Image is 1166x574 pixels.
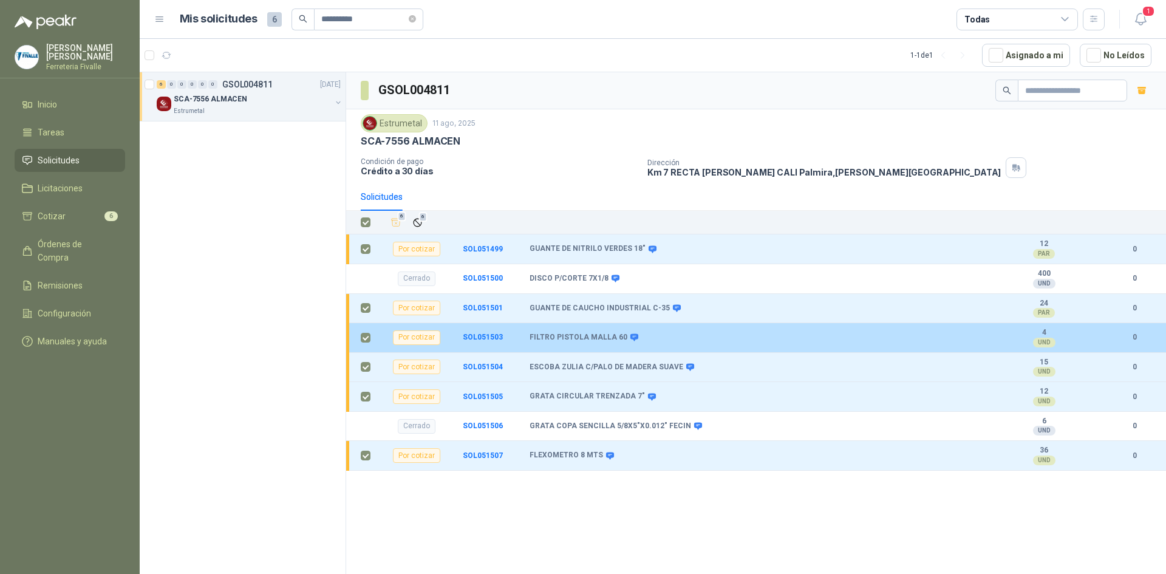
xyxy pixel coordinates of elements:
div: Por cotizar [393,301,440,315]
img: Company Logo [157,97,171,111]
img: Logo peakr [15,15,77,29]
div: Por cotizar [393,448,440,463]
span: Licitaciones [38,182,83,195]
div: UND [1033,397,1055,406]
p: Km 7 RECTA [PERSON_NAME] CALI Palmira , [PERSON_NAME][GEOGRAPHIC_DATA] [647,167,1001,177]
b: 0 [1117,302,1151,314]
b: GUANTE DE NITRILO VERDES 18" [530,244,646,254]
p: SCA-7556 ALMACEN [361,135,460,148]
p: Condición de pago [361,157,638,166]
p: Estrumetal [174,106,205,116]
div: 0 [188,80,197,89]
b: GRATA COPA SENCILLA 5/8X5"X0.012" FECIN [530,422,691,431]
span: 6 [104,211,118,221]
span: Solicitudes [38,154,80,167]
a: SOL051506 [463,422,503,430]
b: 12 [1002,239,1086,249]
span: 1 [1142,5,1155,17]
span: Inicio [38,98,57,111]
p: [DATE] [320,79,341,91]
span: Órdenes de Compra [38,237,114,264]
div: Solicitudes [361,190,403,203]
a: SOL051504 [463,363,503,371]
b: 0 [1117,273,1151,284]
h3: GSOL004811 [378,81,452,100]
a: 6 0 0 0 0 0 GSOL004811[DATE] Company LogoSCA-7556 ALMACENEstrumetal [157,77,343,116]
div: 6 [157,80,166,89]
p: Ferreteria Fivalle [46,63,125,70]
a: Remisiones [15,274,125,297]
div: Cerrado [398,419,435,434]
span: Cotizar [38,210,66,223]
div: UND [1033,456,1055,465]
div: PAR [1033,308,1055,318]
div: 0 [167,80,176,89]
b: 0 [1117,332,1151,343]
b: 12 [1002,387,1086,397]
div: UND [1033,338,1055,347]
b: 24 [1002,299,1086,309]
p: Crédito a 30 días [361,166,638,176]
span: 6 [398,211,406,221]
span: Tareas [38,126,64,139]
b: GRATA CIRCULAR TRENZADA 7" [530,392,645,401]
span: close-circle [409,15,416,22]
div: 0 [208,80,217,89]
div: 1 - 1 de 1 [910,46,972,65]
b: ESCOBA ZULIA C/PALO DE MADERA SUAVE [530,363,683,372]
div: UND [1033,367,1055,377]
b: 400 [1002,269,1086,279]
button: No Leídos [1080,44,1151,67]
b: 6 [1002,417,1086,426]
b: 15 [1002,358,1086,367]
div: Por cotizar [393,330,440,345]
p: 11 ago, 2025 [432,118,476,129]
b: 0 [1117,391,1151,403]
p: [PERSON_NAME] [PERSON_NAME] [46,44,125,61]
h1: Mis solicitudes [180,10,257,28]
div: 0 [198,80,207,89]
img: Company Logo [363,117,377,130]
a: Tareas [15,121,125,144]
a: Manuales y ayuda [15,330,125,353]
div: Estrumetal [361,114,428,132]
span: 6 [419,212,428,222]
button: 1 [1130,9,1151,30]
a: SOL051501 [463,304,503,312]
span: 6 [267,12,282,27]
b: SOL051499 [463,245,503,253]
a: Cotizar6 [15,205,125,228]
img: Company Logo [15,46,38,69]
span: search [1003,86,1011,95]
div: PAR [1033,249,1055,259]
div: Todas [964,13,990,26]
button: Ignorar [409,214,426,231]
div: Cerrado [398,272,435,286]
span: Configuración [38,307,91,320]
div: Por cotizar [393,389,440,404]
b: FLEXOMETRO 8 MTS [530,451,603,460]
a: SOL051500 [463,274,503,282]
b: SOL051503 [463,333,503,341]
div: Por cotizar [393,242,440,256]
a: SOL051505 [463,392,503,401]
span: Manuales y ayuda [38,335,107,348]
b: 0 [1117,361,1151,373]
b: 0 [1117,420,1151,432]
div: UND [1033,279,1055,289]
b: SOL051507 [463,451,503,460]
b: 4 [1002,328,1086,338]
a: Solicitudes [15,149,125,172]
b: DISCO P/CORTE 7X1/8 [530,274,609,284]
b: 36 [1002,446,1086,456]
div: 0 [177,80,186,89]
p: SCA-7556 ALMACEN [174,94,247,105]
a: Configuración [15,302,125,325]
p: GSOL004811 [222,80,273,89]
a: Órdenes de Compra [15,233,125,269]
span: Remisiones [38,279,83,292]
